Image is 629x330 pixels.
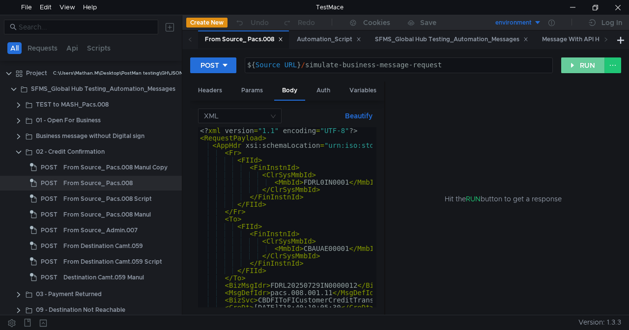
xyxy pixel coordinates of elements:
[63,176,133,191] div: From Source_ Pacs.008
[36,287,102,302] div: 03 - Payment Returned
[63,207,151,222] div: From Source_ Pacs.008 Manul
[41,176,57,191] span: POST
[36,129,144,143] div: Business message without Digital sign
[190,82,230,100] div: Headers
[542,34,625,45] div: Message With API Header
[342,82,384,100] div: Variables
[561,57,605,73] button: RUN
[228,15,276,30] button: Undo
[63,239,143,253] div: From Destination Camt.059
[63,254,162,269] div: From Destination Camt.059 Script
[63,223,138,238] div: From Source_ Admin.007
[445,193,562,204] span: Hit the button to get a response
[276,15,322,30] button: Redo
[578,315,621,330] span: Version: 1.3.3
[41,192,57,206] span: POST
[31,82,175,96] div: SFMS_Global Hub Testing_Automation_Messages
[41,207,57,222] span: POST
[26,66,47,81] div: Project
[473,15,542,30] button: environment
[53,66,235,81] div: C:\Users\Mathan.M\Desktop\PostMan testing\GH\JSON File\TestMace\Project
[63,192,152,206] div: From Source_ Pacs.008 Script
[63,42,81,54] button: Api
[190,57,236,73] button: POST
[200,60,219,71] div: POST
[25,42,60,54] button: Requests
[41,160,57,175] span: POST
[274,82,305,101] div: Body
[466,194,481,203] span: RUN
[19,22,152,32] input: Search...
[41,270,57,285] span: POST
[7,42,22,54] button: All
[205,34,283,45] div: From Source_ Pacs.008
[63,160,168,175] div: From Source_ Pacs.008 Manul Copy
[36,113,101,128] div: 01 - Open For Business
[495,18,532,27] div: environment
[36,302,125,317] div: 09 - Destination Not Reachable
[41,254,57,269] span: POST
[41,223,57,238] span: POST
[298,17,315,28] div: Redo
[297,34,361,45] div: Automation_Script
[420,19,436,26] div: Save
[36,97,109,112] div: TEST to MASH_Pacs.008
[251,17,269,28] div: Undo
[41,239,57,253] span: POST
[186,18,228,27] button: Create New
[233,82,271,100] div: Params
[363,17,390,28] div: Cookies
[63,270,144,285] div: Destination Camt.059 Manul
[84,42,114,54] button: Scripts
[36,144,105,159] div: 02 - Credit Confirmation
[341,110,376,122] button: Beautify
[309,82,338,100] div: Auth
[601,17,622,28] div: Log In
[375,34,528,45] div: SFMS_Global Hub Testing_Automation_Messages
